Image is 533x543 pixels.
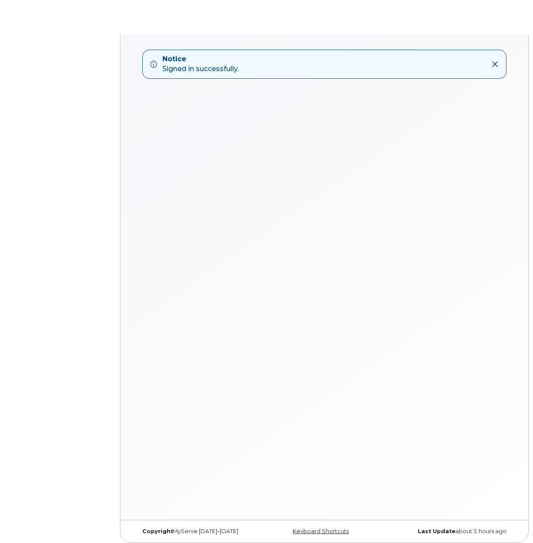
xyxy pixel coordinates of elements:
a: Keyboard Shortcuts [293,528,349,534]
div: about 5 hours ago [387,528,513,535]
strong: Last Update [418,528,455,534]
strong: Copyright [142,528,173,534]
div: MyServe [DATE]–[DATE] [136,528,261,535]
div: Signed in successfully. [162,54,239,74]
strong: Notice [162,54,239,64]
